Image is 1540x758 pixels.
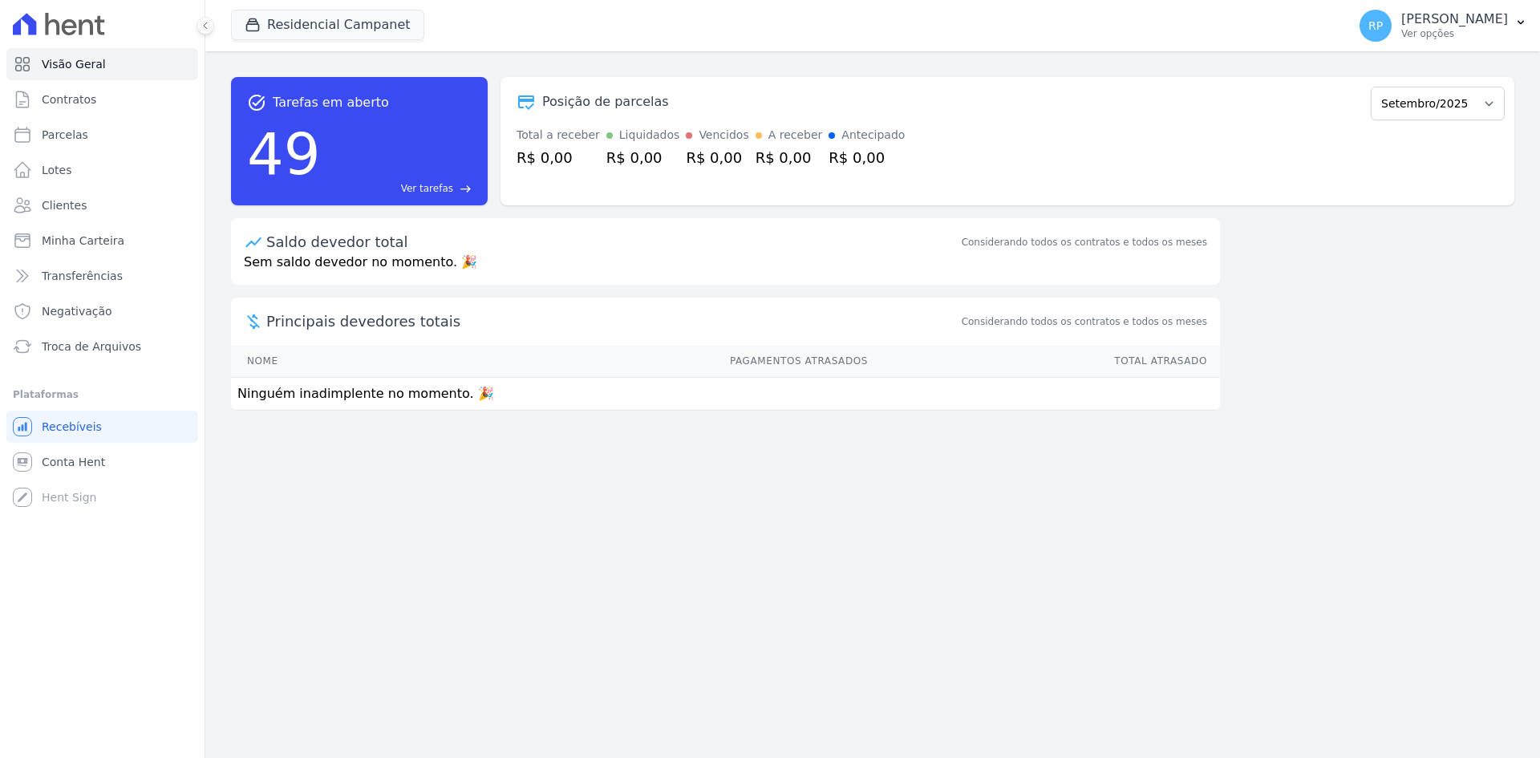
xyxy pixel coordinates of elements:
p: Sem saldo devedor no momento. 🎉 [231,253,1220,285]
div: Vencidos [699,127,748,144]
span: Lotes [42,162,72,178]
span: Visão Geral [42,56,106,72]
div: R$ 0,00 [686,147,748,168]
p: [PERSON_NAME] [1401,11,1508,27]
td: Ninguém inadimplente no momento. 🎉 [231,378,1220,411]
span: Minha Carteira [42,233,124,249]
div: R$ 0,00 [829,147,905,168]
a: Conta Hent [6,446,198,478]
div: Saldo devedor total [266,231,958,253]
a: Contratos [6,83,198,116]
div: R$ 0,00 [517,147,600,168]
div: Posição de parcelas [542,92,669,111]
span: RP [1368,20,1383,31]
a: Recebíveis [6,411,198,443]
button: Residencial Campanet [231,10,424,40]
div: 49 [247,112,321,196]
th: Total Atrasado [869,345,1220,378]
a: Lotes [6,154,198,186]
p: Ver opções [1401,27,1508,40]
span: task_alt [247,93,266,112]
span: Conta Hent [42,454,105,470]
span: Considerando todos os contratos e todos os meses [962,314,1207,329]
span: Recebíveis [42,419,102,435]
a: Transferências [6,260,198,292]
button: RP [PERSON_NAME] Ver opções [1347,3,1540,48]
th: Pagamentos Atrasados [407,345,869,378]
span: Principais devedores totais [266,310,958,332]
span: Contratos [42,91,96,107]
div: Total a receber [517,127,600,144]
span: Negativação [42,303,112,319]
a: Troca de Arquivos [6,330,198,363]
a: Ver tarefas east [327,181,472,196]
div: Antecipado [841,127,905,144]
span: Transferências [42,268,123,284]
a: Negativação [6,295,198,327]
a: Visão Geral [6,48,198,80]
a: Minha Carteira [6,225,198,257]
div: Considerando todos os contratos e todos os meses [962,235,1207,249]
span: Troca de Arquivos [42,338,141,355]
div: A receber [768,127,823,144]
th: Nome [231,345,407,378]
a: Clientes [6,189,198,221]
span: Parcelas [42,127,88,143]
span: Ver tarefas [401,181,453,196]
div: Plataformas [13,385,192,404]
span: Tarefas em aberto [273,93,389,112]
span: Clientes [42,197,87,213]
div: Liquidados [619,127,680,144]
span: east [460,183,472,195]
div: R$ 0,00 [606,147,680,168]
a: Parcelas [6,119,198,151]
div: R$ 0,00 [756,147,823,168]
